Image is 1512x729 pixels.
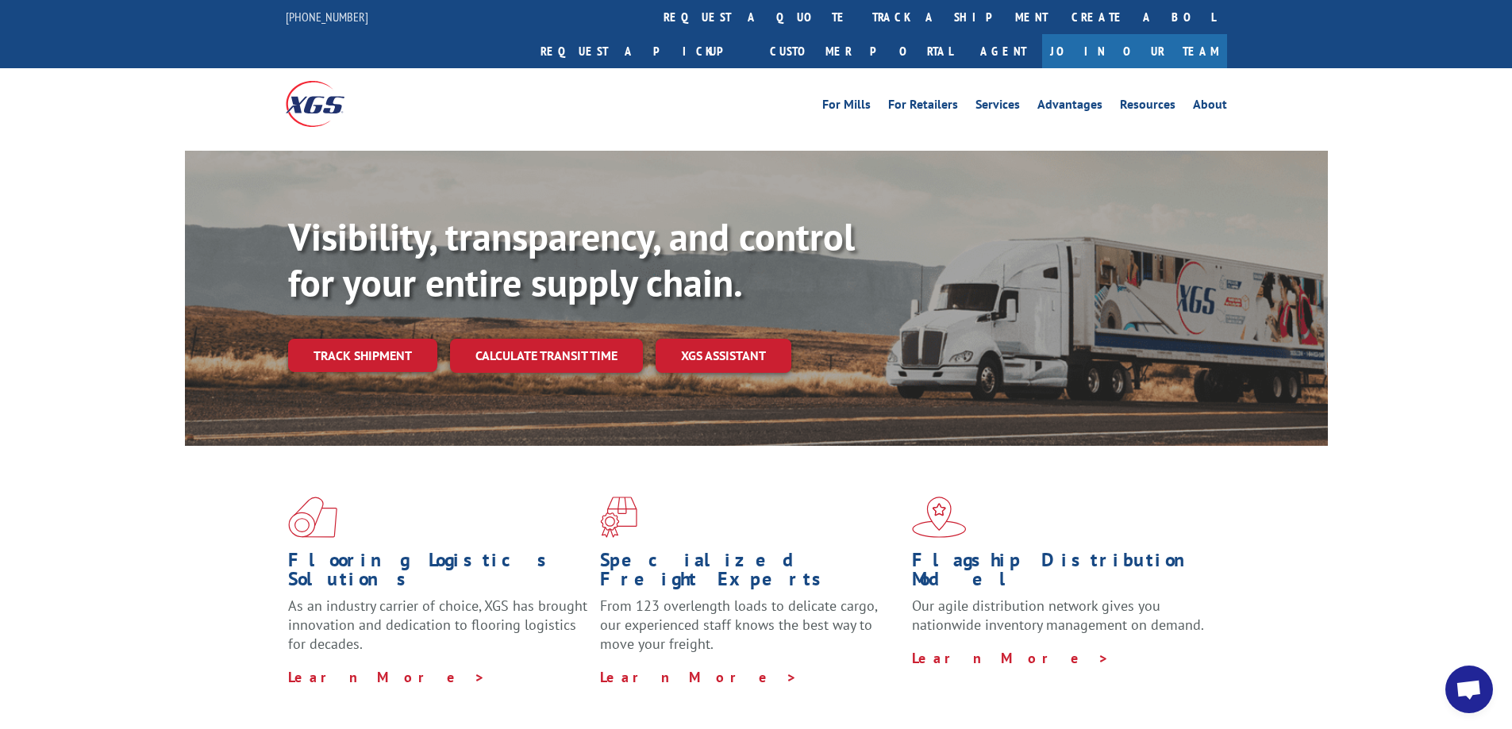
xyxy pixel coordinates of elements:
a: For Retailers [888,98,958,116]
a: Advantages [1037,98,1102,116]
a: Learn More > [600,668,798,686]
a: For Mills [822,98,871,116]
span: Our agile distribution network gives you nationwide inventory management on demand. [912,597,1204,634]
h1: Flooring Logistics Solutions [288,551,588,597]
a: Resources [1120,98,1175,116]
a: XGS ASSISTANT [656,339,791,373]
a: [PHONE_NUMBER] [286,9,368,25]
b: Visibility, transparency, and control for your entire supply chain. [288,212,855,307]
a: Customer Portal [758,34,964,68]
h1: Specialized Freight Experts [600,551,900,597]
div: Open chat [1445,666,1493,713]
a: Agent [964,34,1042,68]
a: Learn More > [288,668,486,686]
h1: Flagship Distribution Model [912,551,1212,597]
p: From 123 overlength loads to delicate cargo, our experienced staff knows the best way to move you... [600,597,900,667]
a: Learn More > [912,649,1110,667]
a: Services [975,98,1020,116]
span: As an industry carrier of choice, XGS has brought innovation and dedication to flooring logistics... [288,597,587,653]
a: Calculate transit time [450,339,643,373]
a: Request a pickup [529,34,758,68]
a: Join Our Team [1042,34,1227,68]
img: xgs-icon-total-supply-chain-intelligence-red [288,497,337,538]
a: Track shipment [288,339,437,372]
img: xgs-icon-focused-on-flooring-red [600,497,637,538]
img: xgs-icon-flagship-distribution-model-red [912,497,967,538]
a: About [1193,98,1227,116]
